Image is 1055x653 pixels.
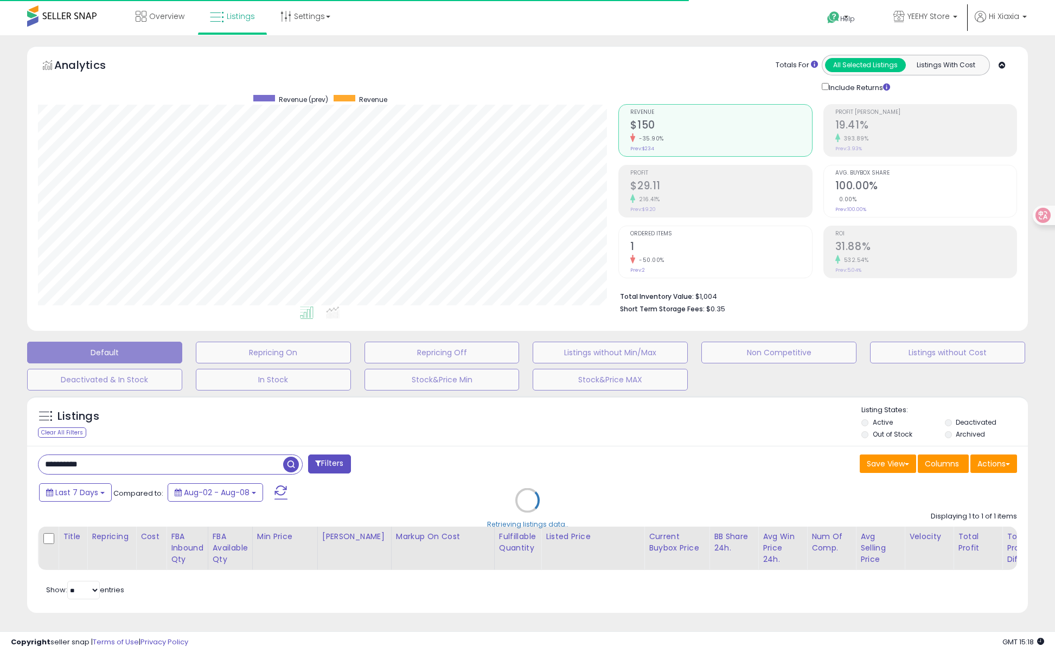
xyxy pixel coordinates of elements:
a: Help [819,3,876,35]
small: Prev: 5.04% [835,267,861,273]
span: Hi Xiaxia [989,11,1019,22]
span: Revenue (prev) [279,95,328,104]
h2: 19.41% [835,119,1016,133]
a: Terms of Use [93,637,139,647]
h2: 100.00% [835,180,1016,194]
small: Prev: 100.00% [835,206,866,213]
span: Listings [227,11,255,22]
a: Hi Xiaxia [975,11,1027,35]
div: Totals For [776,60,818,71]
span: Profit [PERSON_NAME] [835,110,1016,116]
button: Stock&Price MAX [533,369,688,390]
i: Get Help [827,11,840,24]
div: seller snap | | [11,637,188,648]
button: All Selected Listings [825,58,906,72]
li: $1,004 [620,289,1009,302]
span: Revenue [630,110,811,116]
span: YEEHY Store [907,11,950,22]
span: Overview [149,11,184,22]
button: Non Competitive [701,342,856,363]
button: Deactivated & In Stock [27,369,182,390]
span: $0.35 [706,304,725,314]
button: Stock&Price Min [365,369,520,390]
small: 0.00% [835,195,857,203]
small: 216.41% [635,195,660,203]
small: Prev: 2 [630,267,645,273]
button: Repricing Off [365,342,520,363]
small: -35.90% [635,135,664,143]
a: Privacy Policy [140,637,188,647]
b: Short Term Storage Fees: [620,304,705,313]
small: 393.89% [840,135,869,143]
span: Avg. Buybox Share [835,170,1016,176]
h2: 1 [630,240,811,255]
small: Prev: $9.20 [630,206,656,213]
small: Prev: $234 [630,145,654,152]
span: Revenue [359,95,387,104]
span: Ordered Items [630,231,811,237]
button: Default [27,342,182,363]
h5: Analytics [54,57,127,75]
button: In Stock [196,369,351,390]
div: Include Returns [814,81,903,93]
small: 532.54% [840,256,869,264]
span: 2025-08-17 15:18 GMT [1002,637,1044,647]
small: Prev: 3.93% [835,145,862,152]
button: Repricing On [196,342,351,363]
button: Listings With Cost [905,58,986,72]
span: ROI [835,231,1016,237]
h2: $29.11 [630,180,811,194]
button: Listings without Cost [870,342,1025,363]
b: Total Inventory Value: [620,292,694,301]
small: -50.00% [635,256,664,264]
span: Profit [630,170,811,176]
h2: 31.88% [835,240,1016,255]
div: Retrieving listings data.. [487,519,568,529]
h2: $150 [630,119,811,133]
button: Listings without Min/Max [533,342,688,363]
strong: Copyright [11,637,50,647]
span: Help [840,14,855,23]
